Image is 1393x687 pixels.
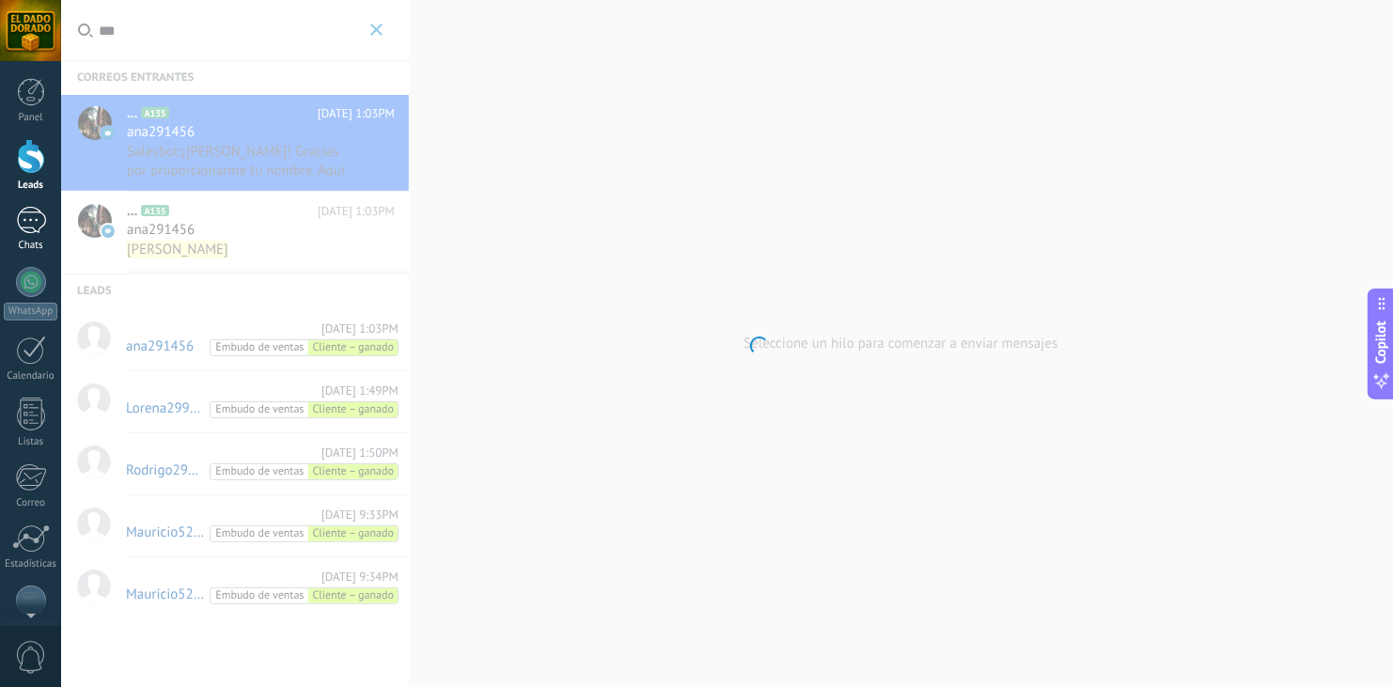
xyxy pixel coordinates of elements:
[1372,320,1391,364] span: Copilot
[4,497,58,509] div: Correo
[23,592,39,609] img: Fromni
[4,240,58,252] div: Chats
[4,436,58,448] div: Listas
[4,112,58,124] div: Panel
[4,558,58,570] div: Estadísticas
[4,303,57,320] div: WhatsApp
[4,180,58,192] div: Leads
[4,370,58,383] div: Calendario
